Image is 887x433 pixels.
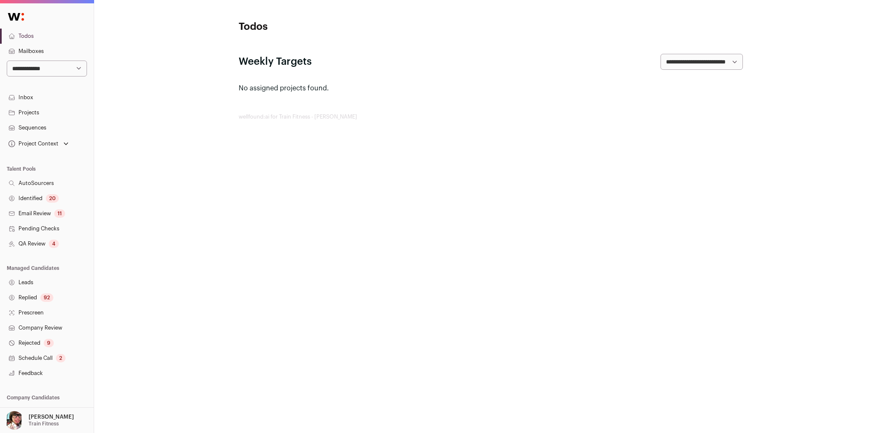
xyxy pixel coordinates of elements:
[29,420,59,427] p: Train Fitness
[49,240,59,248] div: 4
[7,140,58,147] div: Project Context
[54,209,65,218] div: 11
[239,83,743,93] p: No assigned projects found.
[239,114,743,120] footer: wellfound:ai for Train Fitness - [PERSON_NAME]
[44,339,54,347] div: 9
[46,194,59,203] div: 20
[56,354,66,362] div: 2
[3,411,76,430] button: Open dropdown
[239,55,312,69] h2: Weekly Targets
[5,411,24,430] img: 14759586-medium_jpg
[3,8,29,25] img: Wellfound
[7,138,70,150] button: Open dropdown
[239,20,407,34] h1: Todos
[29,414,74,420] p: [PERSON_NAME]
[40,293,53,302] div: 92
